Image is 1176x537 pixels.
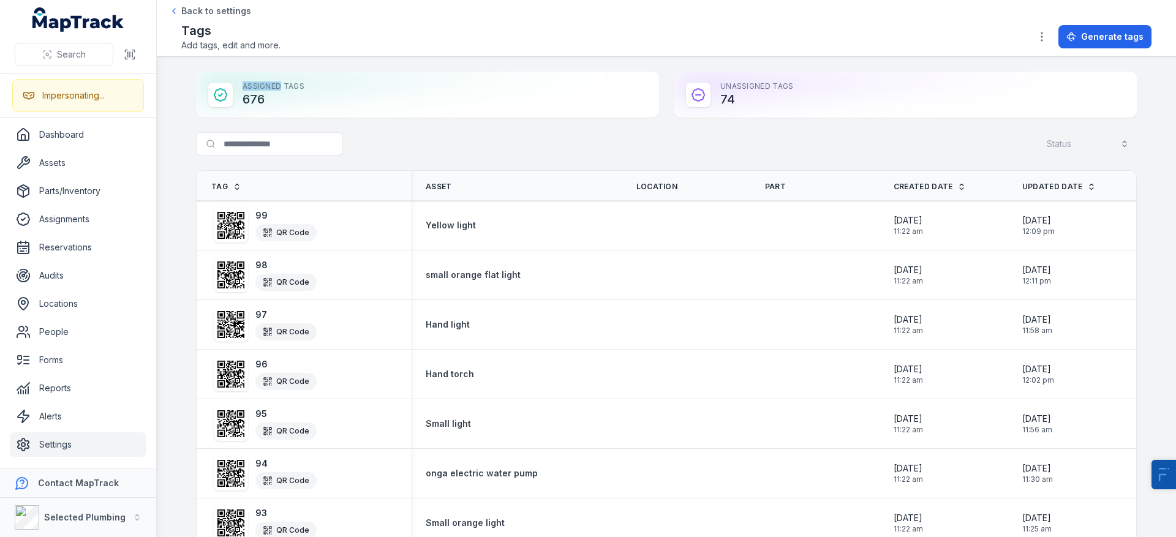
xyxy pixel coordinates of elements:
a: Locations [10,291,146,316]
strong: Contact MapTrack [38,478,119,488]
span: 11:22 am [894,227,923,236]
strong: 98 [255,259,317,271]
strong: Selected Plumbing [44,512,126,522]
div: QR Code [255,224,317,241]
span: [DATE] [1022,264,1051,276]
span: 12:11 pm [1022,276,1051,286]
time: 02/04/2025, 12:09:48 pm [1022,214,1055,236]
span: Updated Date [1022,182,1083,192]
span: [DATE] [1022,214,1055,227]
strong: 99 [255,209,317,222]
span: Generate tags [1081,31,1144,43]
span: Asset [426,182,452,192]
span: [DATE] [894,512,923,524]
span: 11:30 am [1022,475,1053,484]
a: Alerts [10,404,146,429]
span: [DATE] [894,363,923,375]
a: onga electric water pump [426,467,538,479]
span: 11:22 am [894,375,923,385]
span: Search [57,48,86,61]
span: 11:25 am [1022,524,1052,534]
span: 11:58 am [1022,326,1052,336]
a: Assignments [10,207,146,231]
a: small orange flat light [426,269,521,281]
span: 12:09 pm [1022,227,1055,236]
span: 11:22 am [894,425,923,435]
span: [DATE] [1022,314,1052,326]
time: 20/02/2025, 11:22:23 am [894,512,923,534]
strong: 97 [255,309,317,321]
strong: 95 [255,408,317,420]
time: 20/02/2025, 11:22:23 am [894,413,923,435]
a: People [10,320,146,344]
time: 20/02/2025, 11:22:23 am [894,462,923,484]
h2: Tags [181,22,281,39]
span: Add tags, edit and more. [181,39,281,51]
span: 12:02 pm [1022,375,1054,385]
a: Updated Date [1022,182,1096,192]
a: Parts/Inventory [10,179,146,203]
span: [DATE] [894,264,923,276]
time: 20/02/2025, 11:22:23 am [894,264,923,286]
a: Reports [10,376,146,400]
span: Part [765,182,786,192]
a: Yellow light [426,219,476,231]
span: 11:22 am [894,524,923,534]
div: QR Code [255,373,317,390]
a: Created Date [894,182,967,192]
time: 02/04/2025, 11:56:43 am [1022,413,1052,435]
time: 02/04/2025, 12:02:16 pm [1022,363,1054,385]
span: 11:56 am [1022,425,1052,435]
button: Status [1039,132,1137,156]
a: Tag [211,182,241,192]
a: Back to settings [169,5,251,17]
a: Forms [10,348,146,372]
button: Generate tags [1058,25,1151,48]
strong: 93 [255,507,317,519]
div: QR Code [255,274,317,291]
a: Dashboard [10,122,146,147]
span: Location [636,182,677,192]
div: QR Code [255,323,317,340]
a: Small orange light [426,517,505,529]
a: MapTrack [32,7,124,32]
span: [DATE] [1022,413,1052,425]
button: Search [15,43,113,66]
span: 11:22 am [894,326,923,336]
a: Small light [426,418,471,430]
a: Settings [10,432,146,457]
div: QR Code [255,472,317,489]
strong: 94 [255,457,317,470]
time: 20/02/2025, 11:22:23 am [894,363,923,385]
time: 02/04/2025, 11:25:52 am [1022,512,1052,534]
span: 11:22 am [894,276,923,286]
a: Hand light [426,318,470,331]
time: 02/04/2025, 12:11:27 pm [1022,264,1051,286]
div: Impersonating... [42,89,105,102]
a: Reservations [10,235,146,260]
span: [DATE] [894,462,923,475]
span: Back to settings [181,5,251,17]
span: [DATE] [1022,462,1053,475]
span: [DATE] [894,314,923,326]
span: Created Date [894,182,953,192]
span: [DATE] [1022,512,1052,524]
strong: 96 [255,358,317,370]
span: 11:22 am [894,475,923,484]
time: 20/02/2025, 11:22:23 am [894,214,923,236]
time: 02/04/2025, 11:58:47 am [1022,314,1052,336]
a: Hand torch [426,368,474,380]
span: [DATE] [1022,363,1054,375]
time: 02/04/2025, 11:30:46 am [1022,462,1053,484]
span: Tag [211,182,228,192]
a: Assets [10,151,146,175]
span: [DATE] [894,413,923,425]
span: [DATE] [894,214,923,227]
